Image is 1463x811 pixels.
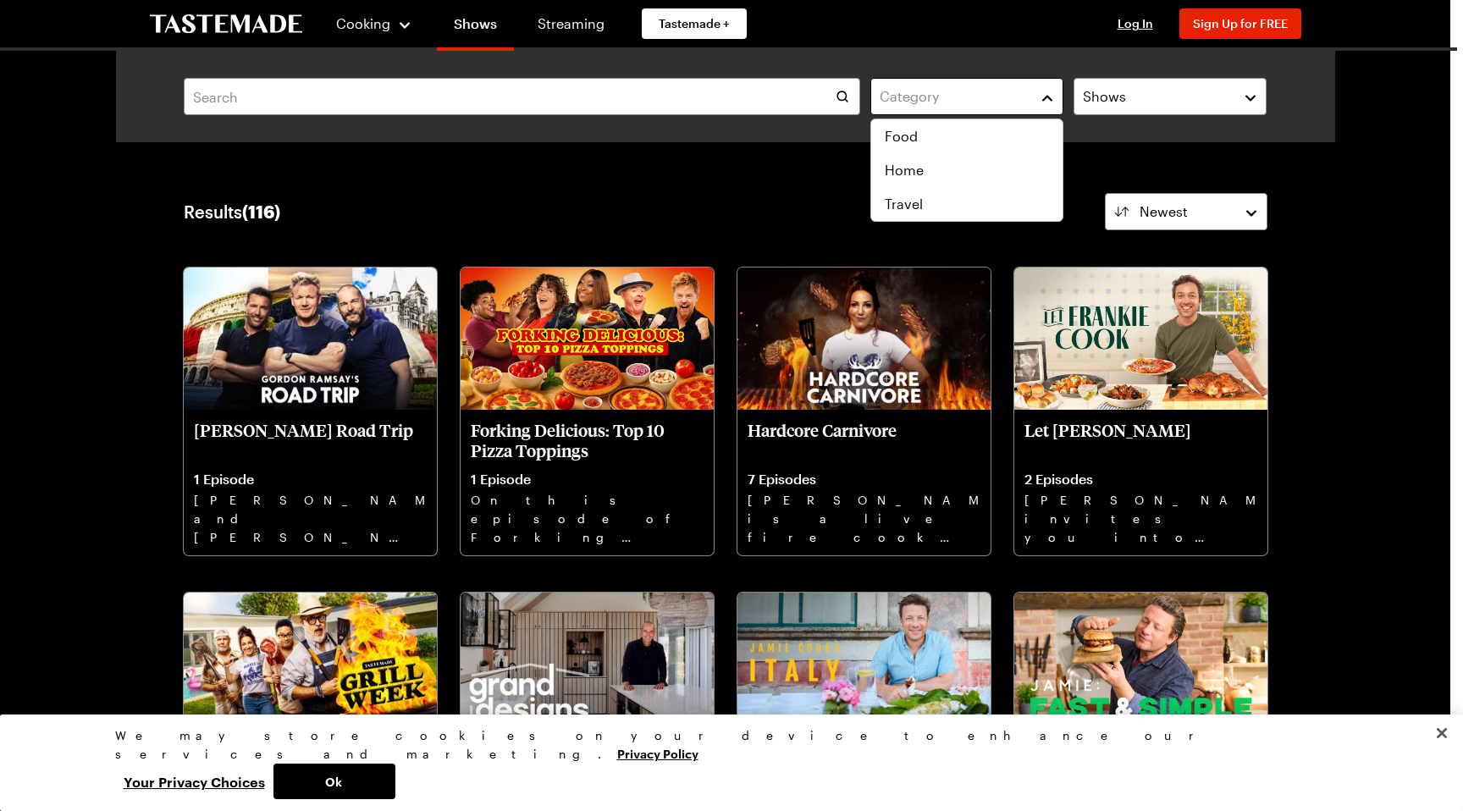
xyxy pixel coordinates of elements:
[870,78,1063,115] button: Category
[880,86,1029,107] div: Category
[617,745,698,761] a: More information about your privacy, opens in a new tab
[115,726,1334,799] div: Privacy
[885,194,923,214] span: Travel
[115,726,1334,764] div: We may store cookies on your device to enhance our services and marketing.
[885,126,918,146] span: Food
[115,764,273,799] button: Your Privacy Choices
[885,160,924,180] span: Home
[870,119,1063,222] div: Category
[1423,714,1460,752] button: Close
[273,764,395,799] button: Ok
